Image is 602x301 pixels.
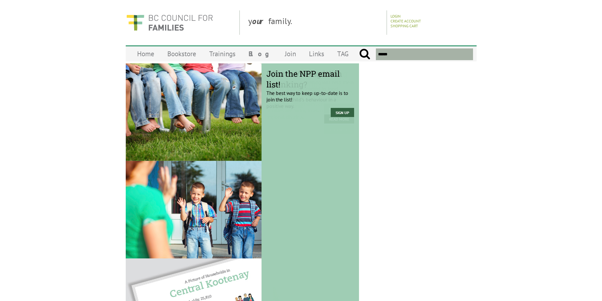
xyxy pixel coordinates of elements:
input: Submit [359,48,370,60]
strong: our [252,16,268,26]
a: Sign up [331,108,354,117]
a: Links [302,46,331,61]
a: Shopping Cart [391,23,418,28]
a: Home [131,46,161,61]
a: Bookstore [161,46,203,61]
a: Create Account [391,19,421,23]
a: Login [391,14,401,19]
a: Trainings [203,46,242,61]
a: Join [278,46,302,61]
div: y family. [243,10,387,35]
a: TAG [331,46,355,61]
span: Join the NPP email list! [266,68,354,90]
a: Blog [242,46,278,61]
img: BC Council for FAMILIES [126,10,213,35]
